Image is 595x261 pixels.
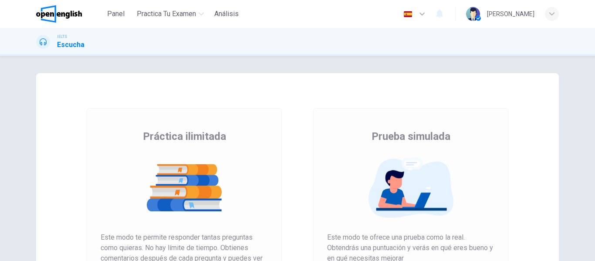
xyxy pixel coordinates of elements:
[211,6,242,22] button: Análisis
[57,40,85,50] h1: Escucha
[36,5,82,23] img: OpenEnglish logo
[107,9,125,19] span: Panel
[466,7,480,21] img: Profile picture
[133,6,207,22] button: Practica tu examen
[143,129,226,143] span: Práctica ilimitada
[487,9,534,19] div: [PERSON_NAME]
[137,9,196,19] span: Practica tu examen
[372,129,450,143] span: Prueba simulada
[402,11,413,17] img: es
[102,6,130,22] button: Panel
[36,5,102,23] a: OpenEnglish logo
[214,9,239,19] span: Análisis
[57,34,67,40] span: IELTS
